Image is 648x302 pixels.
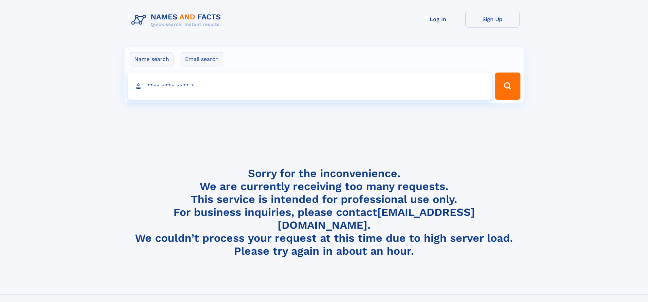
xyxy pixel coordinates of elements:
[411,11,465,28] a: Log In
[278,206,475,232] a: [EMAIL_ADDRESS][DOMAIN_NAME]
[181,52,223,66] label: Email search
[130,52,173,66] label: Name search
[465,11,520,28] a: Sign Up
[128,73,492,100] input: search input
[495,73,520,100] button: Search Button
[129,167,520,258] h4: Sorry for the inconvenience. We are currently receiving too many requests. This service is intend...
[129,11,227,29] img: Logo Names and Facts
